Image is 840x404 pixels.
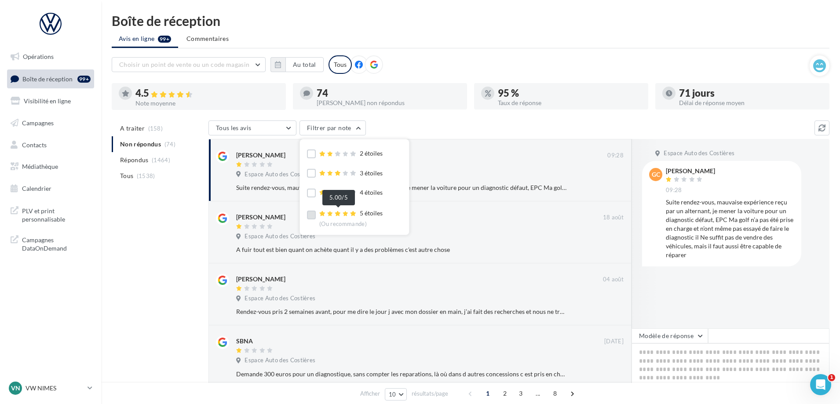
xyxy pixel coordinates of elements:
[285,57,324,72] button: Au total
[245,171,315,178] span: Espace Auto des Costières
[607,152,624,160] span: 09:28
[498,88,641,98] div: 95 %
[299,120,366,135] button: Filtrer par note
[245,233,315,240] span: Espace Auto des Costières
[514,386,528,400] span: 3
[236,307,566,316] div: Rendez-vous pris 2 semaines avant, pour me dire le jour j avec mon dossier en main, j’ai fait des...
[245,295,315,302] span: Espace Auto des Costières
[236,151,285,160] div: [PERSON_NAME]
[23,53,54,60] span: Opérations
[679,88,822,98] div: 71 jours
[120,124,145,133] span: A traiter
[135,88,279,98] div: 4.5
[317,100,460,106] div: [PERSON_NAME] non répondus
[270,57,324,72] button: Au total
[385,388,407,400] button: 10
[5,179,96,198] a: Calendrier
[77,76,91,83] div: 99+
[24,97,71,105] span: Visibilité en ligne
[5,136,96,154] a: Contacts
[666,198,794,259] div: Suite rendez-vous, mauvaise expérience reçu par un alternant, je mener la voiture pour un diagnos...
[604,338,624,346] span: [DATE]
[208,120,296,135] button: Tous les avis
[22,119,54,127] span: Campagnes
[498,100,641,106] div: Taux de réponse
[666,168,715,174] div: [PERSON_NAME]
[360,389,380,398] span: Afficher
[5,69,96,88] a: Boîte de réception99+
[498,386,512,400] span: 2
[5,47,96,66] a: Opérations
[679,100,822,106] div: Délai de réponse moyen
[329,55,352,74] div: Tous
[7,380,94,397] a: VN VW NIMES
[236,245,566,254] div: A fuir tout est bien quant on achète quant il y a des problèmes c'est autre chose
[664,149,734,157] span: Espace Auto des Costières
[112,14,829,27] div: Boîte de réception
[5,201,96,227] a: PLV et print personnalisable
[548,386,562,400] span: 8
[135,100,279,106] div: Note moyenne
[319,220,383,228] div: (Ou recommande)
[22,141,47,148] span: Contacts
[236,370,566,379] div: Demande 300 euros pour un diagnostique, sans compter les reparations, là où dans d autres concess...
[236,337,253,346] div: SBNA
[22,205,91,224] span: PLV et print personnalisable
[22,185,51,192] span: Calendrier
[666,186,682,194] span: 09:28
[26,384,84,393] p: VW NIMES
[5,114,96,132] a: Campagnes
[186,34,229,43] span: Commentaires
[319,188,383,197] div: 4 étoiles
[5,92,96,110] a: Visibilité en ligne
[120,156,149,164] span: Répondus
[120,171,133,180] span: Tous
[236,275,285,284] div: [PERSON_NAME]
[319,149,383,158] div: 2 étoiles
[603,276,624,284] span: 04 août
[810,374,831,395] iframe: Intercom live chat
[11,384,20,393] span: VN
[236,213,285,222] div: [PERSON_NAME]
[137,172,155,179] span: (1538)
[531,386,545,400] span: ...
[119,61,249,68] span: Choisir un point de vente ou un code magasin
[22,234,91,253] span: Campagnes DataOnDemand
[5,230,96,256] a: Campagnes DataOnDemand
[148,125,163,132] span: (158)
[603,214,624,222] span: 18 août
[22,75,73,82] span: Boîte de réception
[389,391,396,398] span: 10
[317,88,460,98] div: 74
[481,386,495,400] span: 1
[319,209,383,228] div: 5 étoiles
[828,374,835,381] span: 1
[112,57,266,72] button: Choisir un point de vente ou un code magasin
[22,163,58,170] span: Médiathèque
[322,190,355,205] div: 5.00/5
[652,170,660,179] span: GC
[236,183,566,192] div: Suite rendez-vous, mauvaise expérience reçu par un alternant, je mener la voiture pour un diagnos...
[412,389,448,398] span: résultats/page
[632,328,708,343] button: Modèle de réponse
[245,357,315,364] span: Espace Auto des Costières
[216,124,252,131] span: Tous les avis
[319,169,383,178] div: 3 étoiles
[5,157,96,176] a: Médiathèque
[152,157,170,164] span: (1464)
